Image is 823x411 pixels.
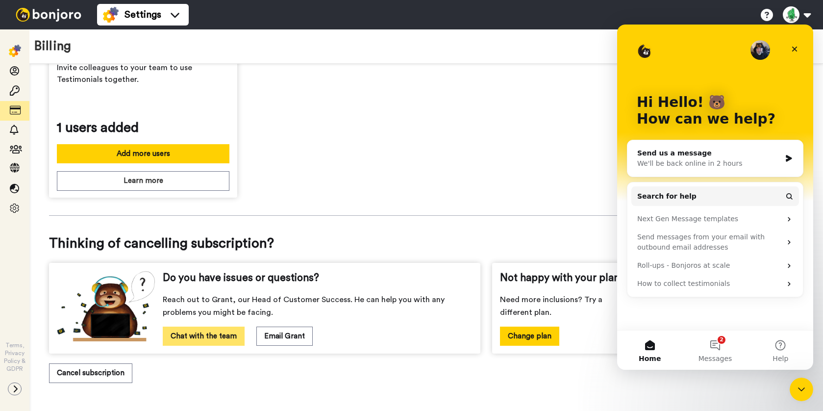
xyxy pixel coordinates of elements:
[103,7,119,23] img: settings-colored.svg
[34,39,71,53] h1: Billing
[256,327,313,346] button: Email Grant
[57,271,155,341] img: cs-bear.png
[57,118,139,137] span: 1 users added
[57,171,229,190] button: Learn more
[9,45,21,57] img: settings-colored.svg
[12,8,85,22] img: bj-logo-header-white.svg
[163,327,245,346] button: Chat with the team
[617,25,813,370] iframe: Intercom live chat
[500,271,625,285] span: Not happy with your plan?
[500,327,559,346] button: Change plan
[163,271,319,285] span: Do you have issues or questions?
[500,293,629,319] span: Need more inclusions? Try a different plan.
[57,62,229,111] span: Invite colleagues to your team to use Testimonials together.
[163,293,473,319] span: Reach out to Grant, our Head of Customer Success. He can help you with any problems you might be ...
[790,378,813,401] iframe: Intercom live chat
[49,363,637,397] a: Cancel subscription
[57,144,229,163] button: Add more users
[49,233,637,253] span: Thinking of cancelling subscription?
[125,8,161,22] span: Settings
[49,363,132,383] button: Cancel subscription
